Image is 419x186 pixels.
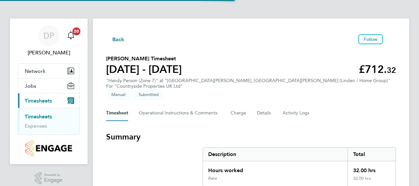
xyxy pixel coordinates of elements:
[44,172,63,178] span: Powered by
[106,89,131,100] span: This timesheet was manually created.
[106,35,125,43] button: Back
[10,18,88,164] nav: Main navigation
[106,55,182,63] h2: [PERSON_NAME] Timesheet
[106,105,128,121] button: Timesheet
[257,105,272,121] button: Details
[64,25,77,46] a: 20
[203,148,348,161] div: Description
[18,25,80,57] a: DP[PERSON_NAME]
[18,49,80,57] span: David Purvis
[348,148,396,161] div: Total
[25,68,45,74] span: Network
[18,78,79,93] button: Jobs
[106,78,390,89] div: "Handy Person (Zone 7)" at "[GEOGRAPHIC_DATA][PERSON_NAME], [GEOGRAPHIC_DATA][PERSON_NAME] (Linde...
[72,27,80,35] span: 20
[364,36,377,42] span: Follow
[139,105,220,121] button: Operational Instructions & Comments
[106,83,390,89] div: For "Countryside Properties UK Ltd"
[106,132,396,142] h3: Summary
[387,65,396,75] span: 32
[25,113,52,120] a: Timesheets
[231,105,246,121] button: Charge
[25,123,47,129] a: Expenses
[112,36,125,44] span: Back
[43,31,54,40] span: DP
[359,63,396,76] app-decimal: £712.
[358,34,383,44] button: Follow
[133,89,164,100] span: This timesheet is Submitted.
[208,176,217,181] div: Rate
[385,38,396,41] button: Timesheets Menu
[348,161,396,176] div: 32.00 hrs
[25,83,36,89] span: Jobs
[203,161,348,176] div: Hours worked
[106,63,182,76] h1: [DATE] - [DATE]
[18,140,80,156] a: Go to home page
[25,98,52,104] span: Timesheets
[18,64,79,78] button: Network
[18,93,79,108] button: Timesheets
[44,177,63,183] span: Engage
[283,105,310,121] button: Activity Logs
[35,172,63,185] a: Powered byEngage
[18,108,79,135] div: Timesheets
[25,140,72,156] img: countryside-properties-logo-retina.png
